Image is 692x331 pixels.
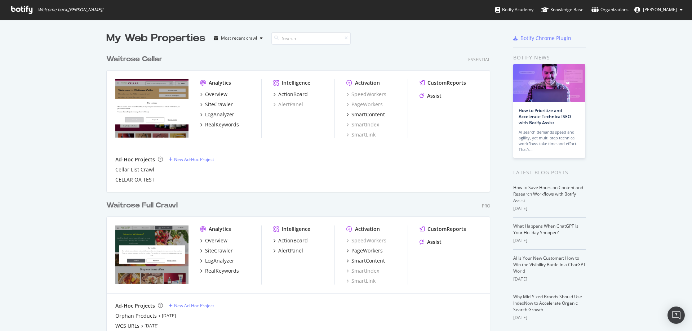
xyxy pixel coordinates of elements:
[115,79,188,138] img: waitrosecellar.com
[205,247,233,254] div: SiteCrawler
[513,54,586,62] div: Botify news
[162,313,176,319] a: [DATE]
[420,92,442,99] a: Assist
[513,255,586,274] a: AI Is Your New Customer: How to Win the Visibility Battle in a ChatGPT World
[346,237,386,244] div: SpeedWorkers
[513,314,586,321] div: [DATE]
[513,169,586,176] div: Latest Blog Posts
[282,225,310,233] div: Intelligence
[106,54,163,64] div: Waitrose Cellar
[346,247,383,254] a: PageWorkers
[520,35,571,42] div: Botify Chrome Plugin
[115,176,155,183] a: CELLAR QA TEST
[200,111,234,118] a: LogAnalyzer
[278,247,303,254] div: AlertPanel
[346,257,385,264] a: SmartContent
[513,276,586,282] div: [DATE]
[273,101,303,108] a: AlertPanel
[420,79,466,86] a: CustomReports
[205,121,239,128] div: RealKeywords
[106,200,178,211] div: Waitrose Full Crawl
[200,247,233,254] a: SiteCrawler
[38,7,103,13] span: Welcome back, [PERSON_NAME] !
[221,36,257,40] div: Most recent crawl
[209,225,231,233] div: Analytics
[513,237,586,244] div: [DATE]
[351,111,385,118] div: SmartContent
[169,303,214,309] a: New Ad-Hoc Project
[482,203,490,209] div: Pro
[351,257,385,264] div: SmartContent
[629,4,688,15] button: [PERSON_NAME]
[519,107,571,126] a: How to Prioritize and Accelerate Technical SEO with Botify Assist
[145,323,159,329] a: [DATE]
[174,156,214,162] div: New Ad-Hoc Project
[200,101,233,108] a: SiteCrawler
[643,6,677,13] span: Phil McDonald
[200,257,234,264] a: LogAnalyzer
[513,223,578,236] a: What Happens When ChatGPT Is Your Holiday Shopper?
[106,54,165,64] a: Waitrose Cellar
[513,184,583,203] a: How to Save Hours on Content and Research Workflows with Botify Assist
[355,79,380,86] div: Activation
[513,294,582,313] a: Why Mid-Sized Brands Should Use IndexNow to Accelerate Organic Search Growth
[427,225,466,233] div: CustomReports
[169,156,214,162] a: New Ad-Hoc Project
[351,247,383,254] div: PageWorkers
[346,121,379,128] a: SmartIndex
[205,257,234,264] div: LogAnalyzer
[200,267,239,274] a: RealKeywords
[346,101,383,108] a: PageWorkers
[591,6,629,13] div: Organizations
[205,101,233,108] div: SiteCrawler
[211,32,266,44] button: Most recent crawl
[513,64,585,102] img: How to Prioritize and Accelerate Technical SEO with Botify Assist
[106,31,205,45] div: My Web Properties
[355,225,380,233] div: Activation
[273,237,308,244] a: ActionBoard
[346,131,376,138] a: SmartLink
[115,302,155,309] div: Ad-Hoc Projects
[205,111,234,118] div: LogAnalyzer
[205,267,239,274] div: RealKeywords
[513,35,571,42] a: Botify Chrome Plugin
[427,79,466,86] div: CustomReports
[200,237,227,244] a: Overview
[115,225,188,284] img: www.waitrose.com
[205,91,227,98] div: Overview
[427,238,442,246] div: Assist
[346,111,385,118] a: SmartContent
[346,267,379,274] a: SmartIndex
[174,303,214,309] div: New Ad-Hoc Project
[346,277,376,285] a: SmartLink
[282,79,310,86] div: Intelligence
[667,307,685,324] div: Open Intercom Messenger
[420,238,442,246] a: Assist
[200,121,239,128] a: RealKeywords
[541,6,584,13] div: Knowledge Base
[420,225,466,233] a: CustomReports
[205,237,227,244] div: Overview
[115,312,157,319] div: Orphan Products
[209,79,231,86] div: Analytics
[106,200,181,211] a: Waitrose Full Crawl
[346,91,386,98] a: SpeedWorkers
[278,91,308,98] div: ActionBoard
[519,129,580,152] div: AI search demands speed and agility, yet multi-step technical workflows take time and effort. Tha...
[468,57,490,63] div: Essential
[273,91,308,98] a: ActionBoard
[273,247,303,254] a: AlertPanel
[495,6,533,13] div: Botify Academy
[115,166,154,173] a: Cellar List Crawl
[278,237,308,244] div: ActionBoard
[115,156,155,163] div: Ad-Hoc Projects
[200,91,227,98] a: Overview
